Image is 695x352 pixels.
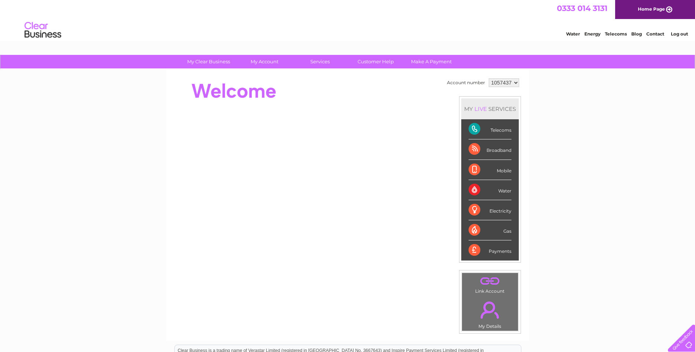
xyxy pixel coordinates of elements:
[469,220,511,240] div: Gas
[461,98,519,119] div: MY SERVICES
[671,31,688,37] a: Log out
[290,55,350,68] a: Services
[557,4,607,13] a: 0333 014 3131
[178,55,239,68] a: My Clear Business
[584,31,600,37] a: Energy
[345,55,406,68] a: Customer Help
[445,76,487,89] td: Account number
[605,31,627,37] a: Telecoms
[566,31,580,37] a: Water
[462,273,518,296] td: Link Account
[469,200,511,220] div: Electricity
[473,105,488,112] div: LIVE
[469,240,511,260] div: Payments
[462,295,518,331] td: My Details
[401,55,462,68] a: Make A Payment
[464,275,516,288] a: .
[646,31,664,37] a: Contact
[469,180,511,200] div: Water
[175,4,521,35] div: Clear Business is a trading name of Verastar Limited (registered in [GEOGRAPHIC_DATA] No. 3667643...
[469,119,511,139] div: Telecoms
[469,160,511,180] div: Mobile
[469,139,511,160] div: Broadband
[24,19,62,41] img: logo.png
[464,297,516,323] a: .
[631,31,642,37] a: Blog
[234,55,295,68] a: My Account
